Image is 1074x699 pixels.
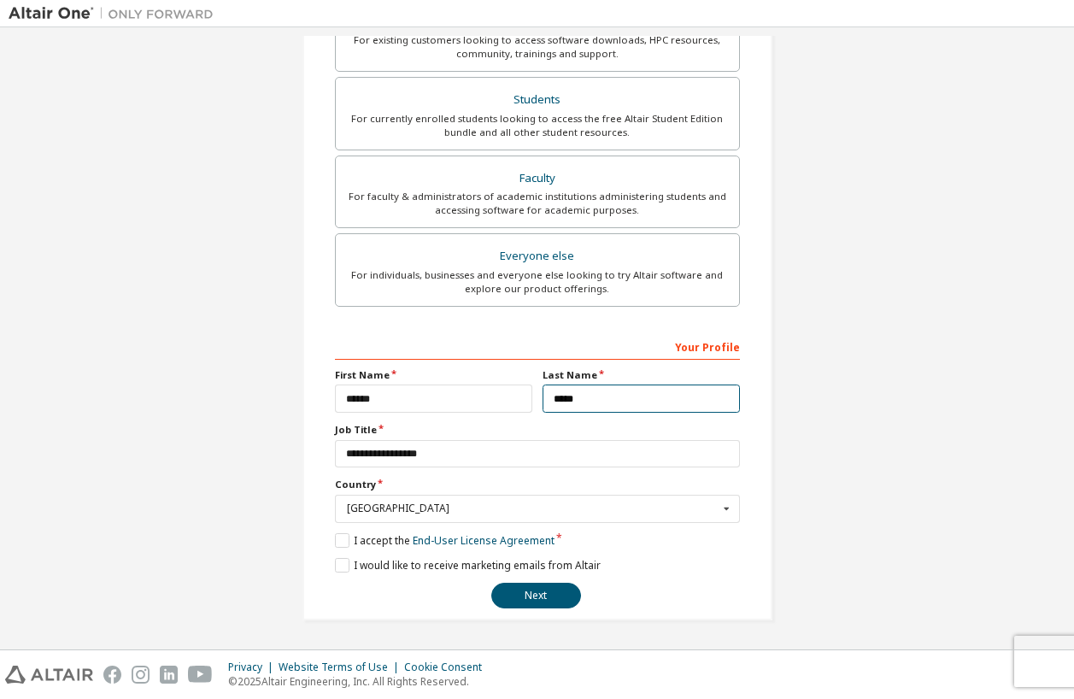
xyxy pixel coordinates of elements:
label: Last Name [543,368,740,382]
img: altair_logo.svg [5,666,93,684]
img: instagram.svg [132,666,150,684]
img: linkedin.svg [160,666,178,684]
img: youtube.svg [188,666,213,684]
div: Website Terms of Use [279,661,404,674]
div: Cookie Consent [404,661,492,674]
div: [GEOGRAPHIC_DATA] [347,503,719,514]
label: I would like to receive marketing emails from Altair [335,558,601,573]
div: Your Profile [335,332,740,360]
p: © 2025 Altair Engineering, Inc. All Rights Reserved. [228,674,492,689]
button: Next [491,583,581,608]
div: For currently enrolled students looking to access the free Altair Student Edition bundle and all ... [346,112,729,139]
div: For existing customers looking to access software downloads, HPC resources, community, trainings ... [346,33,729,61]
label: Job Title [335,423,740,437]
label: I accept the [335,533,555,548]
a: End-User License Agreement [413,533,555,548]
img: Altair One [9,5,222,22]
img: facebook.svg [103,666,121,684]
div: Privacy [228,661,279,674]
div: Students [346,88,729,112]
div: Everyone else [346,244,729,268]
label: Country [335,478,740,491]
div: For faculty & administrators of academic institutions administering students and accessing softwa... [346,190,729,217]
label: First Name [335,368,532,382]
div: Faculty [346,167,729,191]
div: For individuals, businesses and everyone else looking to try Altair software and explore our prod... [346,268,729,296]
